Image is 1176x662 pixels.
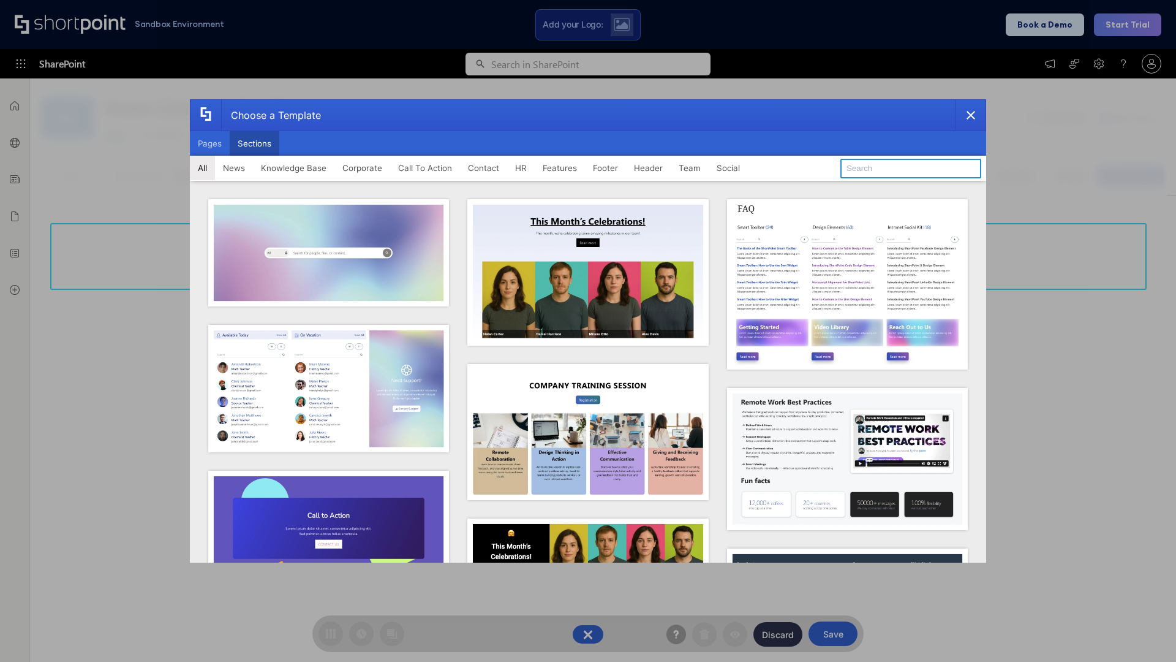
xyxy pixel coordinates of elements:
[626,156,671,180] button: Header
[709,156,748,180] button: Social
[334,156,390,180] button: Corporate
[585,156,626,180] button: Footer
[230,131,279,156] button: Sections
[671,156,709,180] button: Team
[190,99,986,563] div: template selector
[221,100,321,131] div: Choose a Template
[253,156,334,180] button: Knowledge Base
[1115,603,1176,662] iframe: Chat Widget
[840,159,981,178] input: Search
[507,156,535,180] button: HR
[215,156,253,180] button: News
[190,131,230,156] button: Pages
[535,156,585,180] button: Features
[190,156,215,180] button: All
[460,156,507,180] button: Contact
[390,156,460,180] button: Call To Action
